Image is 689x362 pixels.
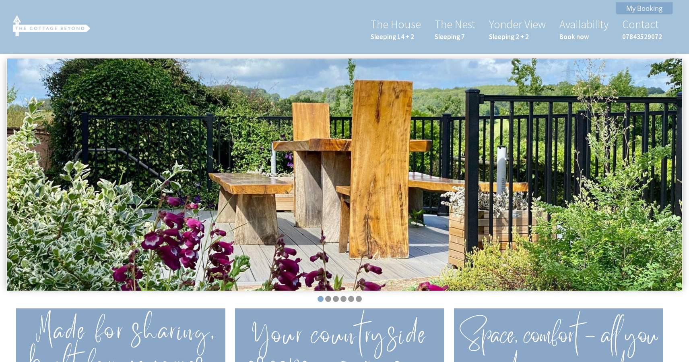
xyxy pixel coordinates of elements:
[559,17,609,41] a: AvailabilityBook now
[371,17,421,41] a: The HouseSleeping 14 + 2
[435,17,475,41] a: The NestSleeping 7
[371,32,421,41] small: Sleeping 14 + 2
[435,32,475,41] small: Sleeping 7
[489,32,546,41] small: Sleeping 2 + 2
[11,14,92,36] img: The Cottage Beyond
[622,17,662,41] a: Contact07843529072
[622,32,662,41] small: 07843529072
[616,2,673,15] a: My Booking
[559,32,609,41] small: Book now
[489,17,546,41] a: Yonder ViewSleeping 2 + 2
